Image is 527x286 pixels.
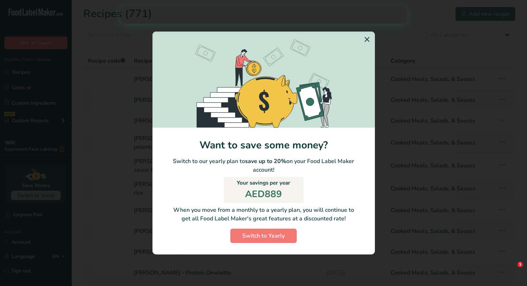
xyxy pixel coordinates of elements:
iframe: Intercom live chat banner [120,6,407,24]
h1: Want to save some money? [152,139,375,151]
p: Your savings per year [237,179,290,187]
span: 1 [517,262,523,267]
p: When you move from a monthly to a yearly plan, you will continue to get all Food Label Maker's gr... [158,206,369,223]
p: Switch to our yearly plan to on your Food Label Maker account! [152,157,375,174]
iframe: Intercom live chat [503,262,520,279]
span: Switch to Yearly [242,232,285,240]
b: save up to 20% [245,157,286,165]
p: AED889 [245,187,282,201]
button: Switch to Yearly [230,229,297,243]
